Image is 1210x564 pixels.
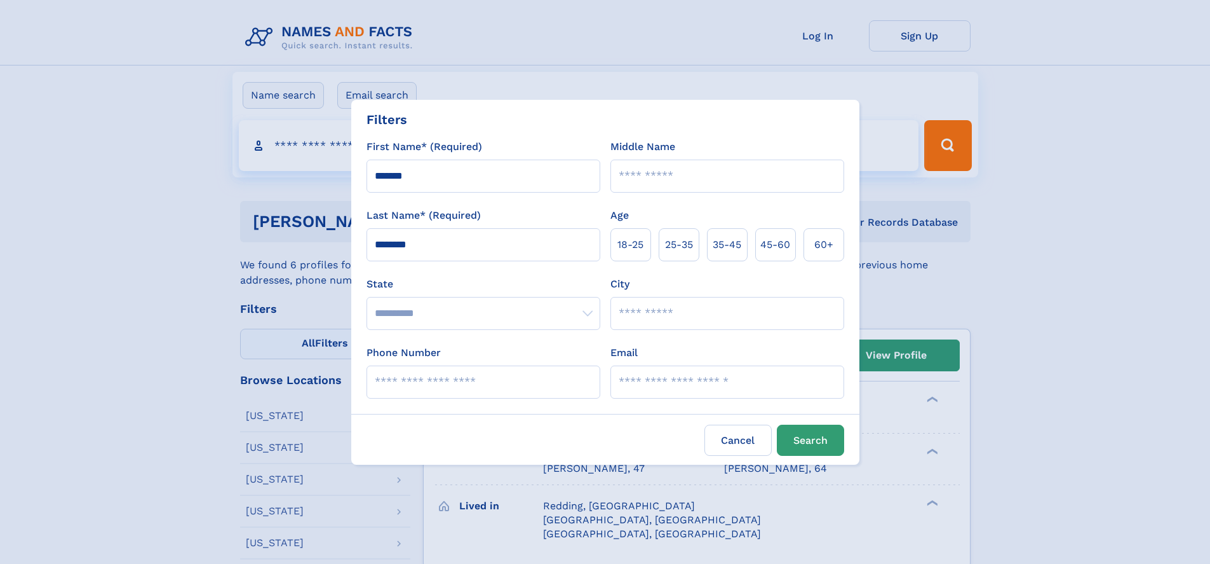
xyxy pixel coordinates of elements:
label: Age [610,208,629,223]
label: Cancel [704,425,772,456]
span: 18‑25 [617,237,643,252]
button: Search [777,425,844,456]
div: Filters [366,110,407,129]
span: 45‑60 [760,237,790,252]
span: 60+ [814,237,833,252]
label: Last Name* (Required) [366,208,481,223]
label: Email [610,345,638,361]
label: State [366,277,600,292]
label: Phone Number [366,345,441,361]
label: City [610,277,629,292]
span: 35‑45 [713,237,741,252]
label: First Name* (Required) [366,139,482,155]
label: Middle Name [610,139,675,155]
span: 25‑35 [665,237,693,252]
